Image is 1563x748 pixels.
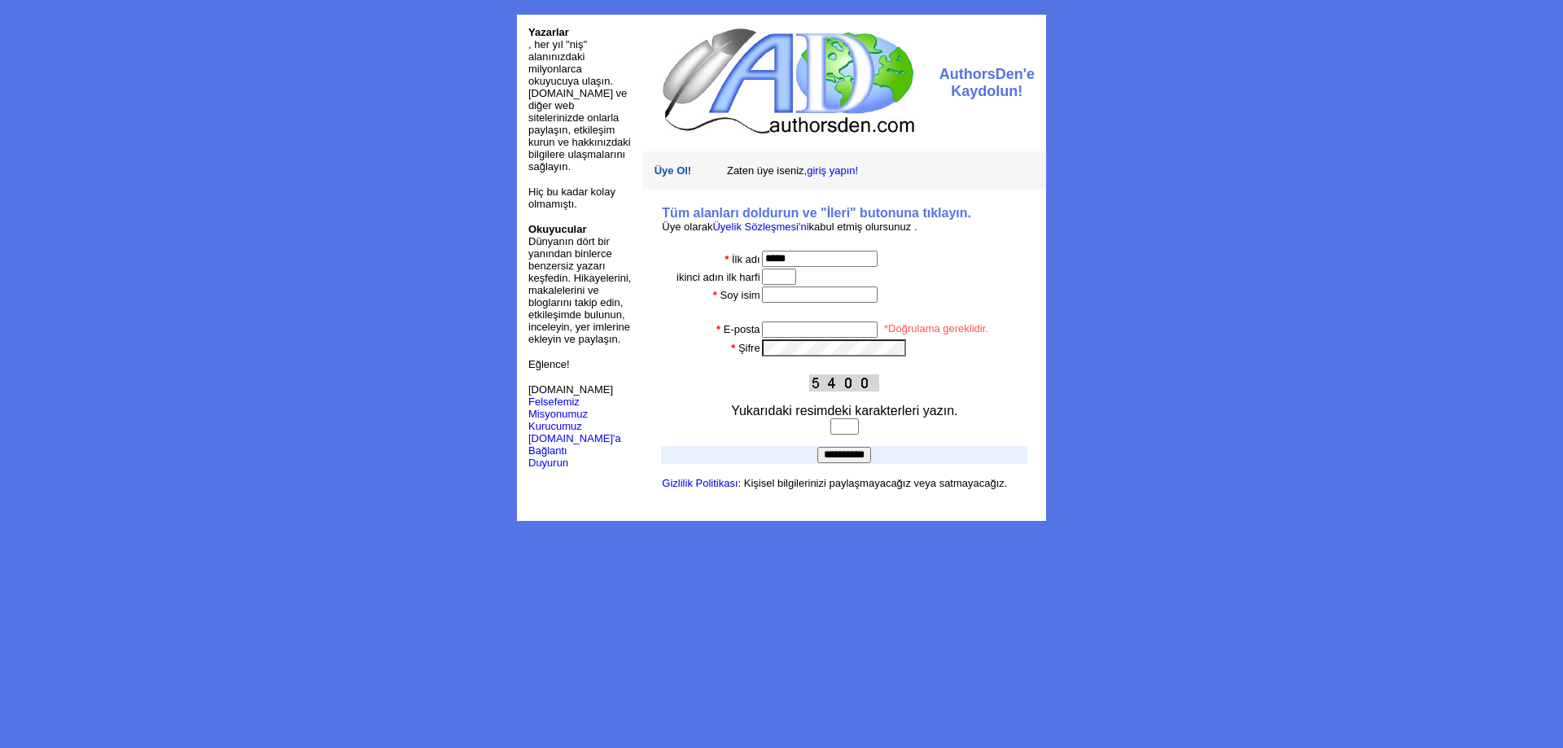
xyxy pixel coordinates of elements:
font: Duyurun [528,457,568,469]
a: Misyonumuz [528,408,588,420]
font: Yukarıdaki resimdeki karakterleri yazın. [731,404,957,418]
font: Zaten üye iseniz, [727,164,807,177]
a: Duyurun [528,455,568,469]
font: Okuyucular [528,223,587,235]
a: giriş yapın! [807,164,858,177]
font: Üye olarak [662,221,712,233]
a: Felsefemiz [528,396,580,408]
font: Şifre [738,342,760,354]
img: Bu CAPTCHA Görüntüsü [809,374,879,391]
font: , her yıl "niş" alanınızdaki milyonlarca okuyucuya ulaşın. [DOMAIN_NAME] ve diğer web siteleriniz... [528,38,631,173]
font: Eğlence! [528,358,570,370]
a: [DOMAIN_NAME]'a Bağlantı [528,432,621,457]
font: kabul etmiş olursunuz . [809,221,917,233]
font: *Doğrulama gereklidir. [884,322,988,335]
img: logo.jpg [659,26,917,136]
font: İlk adı [732,253,760,265]
font: Yazarlar [528,26,569,38]
a: Üyelik Sözleşmesi'ni [712,221,808,233]
font: : Kişisel bilgilerinizi paylaşmayacağız veya satmayacağız. [738,477,1008,489]
a: Kurucumuz [528,420,582,432]
font: Tüm alanları doldurun ve "İleri" butonuna tıklayın. [662,206,971,220]
font: [DOMAIN_NAME] [528,383,613,396]
font: E-posta [724,323,760,335]
font: ikinci adın ilk harfi [676,271,760,283]
font: AuthorsDen'e [939,66,1035,82]
a: Gizlilik Politikası [662,477,738,489]
font: Soy isim [720,289,760,301]
font: Kaydolun! [951,83,1022,99]
font: Dünyanın dört bir yanından binlerce benzersiz yazarı keşfedin. Hikayelerini, makalelerini ve blog... [528,235,631,345]
font: Hiç bu kadar kolay olmamıştı. [528,186,615,210]
font: Üye Ol! [655,164,692,177]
